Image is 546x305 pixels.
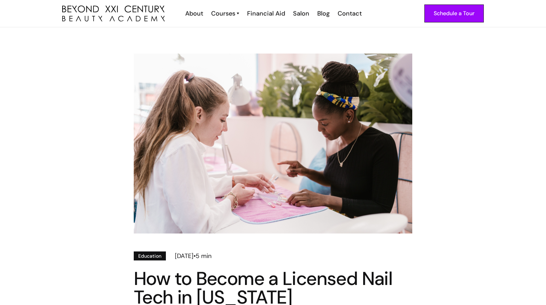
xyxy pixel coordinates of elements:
div: Schedule a Tour [434,9,474,18]
a: Schedule a Tour [424,4,484,22]
a: Contact [333,9,365,18]
img: beyond 21st century beauty academy logo [62,6,165,22]
div: [DATE] [175,251,194,260]
div: Contact [338,9,362,18]
img: Nail Tech salon in Los Angeles [134,54,412,233]
div: 5 min [196,251,211,260]
div: Financial Aid [247,9,285,18]
div: Salon [293,9,309,18]
div: Education [138,252,161,260]
div: • [194,251,196,260]
div: Blog [317,9,330,18]
a: Education [134,251,166,260]
div: About [185,9,203,18]
a: Salon [289,9,313,18]
a: Courses [211,9,239,18]
a: About [181,9,207,18]
a: Blog [313,9,333,18]
div: Courses [211,9,235,18]
a: Financial Aid [243,9,289,18]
